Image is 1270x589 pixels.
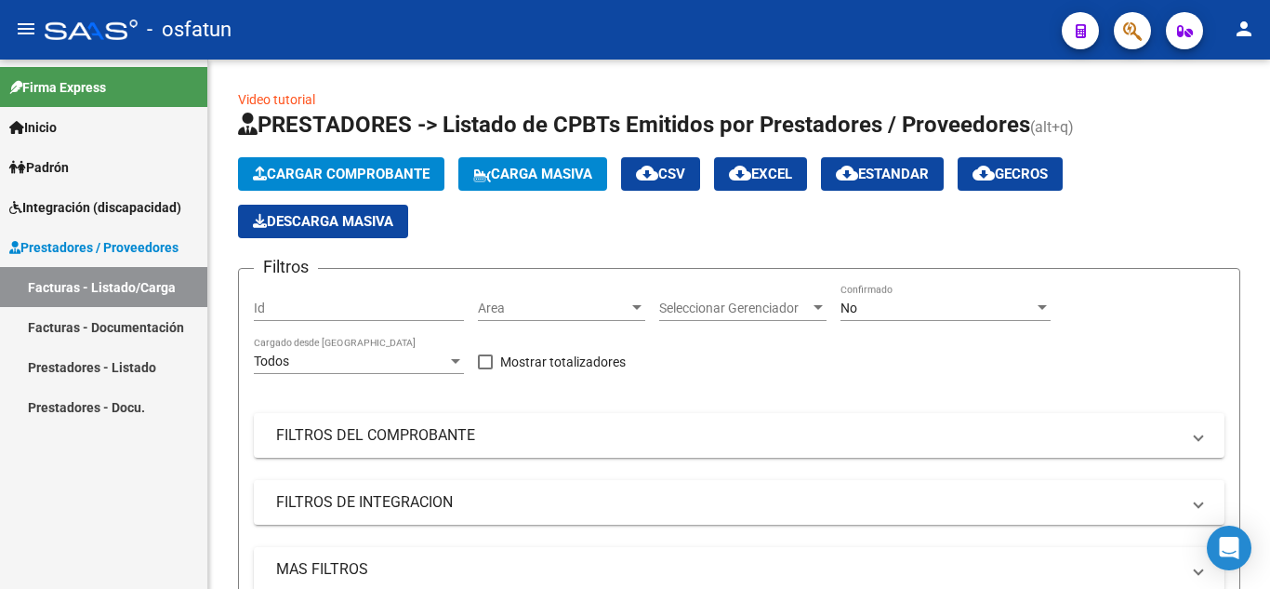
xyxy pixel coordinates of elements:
span: PRESTADORES -> Listado de CPBTs Emitidos por Prestadores / Proveedores [238,112,1030,138]
button: Descarga Masiva [238,205,408,238]
mat-expansion-panel-header: FILTROS DE INTEGRACION [254,480,1224,525]
span: Descarga Masiva [253,213,393,230]
div: Open Intercom Messenger [1207,526,1251,570]
mat-icon: cloud_download [972,162,995,184]
span: No [840,301,857,315]
mat-panel-title: MAS FILTROS [276,559,1180,580]
mat-icon: menu [15,18,37,40]
span: Prestadores / Proveedores [9,237,179,258]
span: Carga Masiva [473,166,592,182]
a: Video tutorial [238,92,315,107]
span: EXCEL [729,166,792,182]
span: Inicio [9,117,57,138]
button: Carga Masiva [458,157,607,191]
button: Cargar Comprobante [238,157,444,191]
mat-panel-title: FILTROS DEL COMPROBANTE [276,425,1180,446]
app-download-masive: Descarga masiva de comprobantes (adjuntos) [238,205,408,238]
span: Firma Express [9,77,106,98]
span: Area [478,301,628,316]
mat-expansion-panel-header: FILTROS DEL COMPROBANTE [254,413,1224,458]
button: EXCEL [714,157,807,191]
mat-icon: person [1233,18,1255,40]
span: Cargar Comprobante [253,166,430,182]
span: (alt+q) [1030,118,1074,136]
span: Estandar [836,166,929,182]
span: Integración (discapacidad) [9,197,181,218]
span: CSV [636,166,685,182]
h3: Filtros [254,254,318,280]
span: Mostrar totalizadores [500,351,626,373]
button: CSV [621,157,700,191]
mat-panel-title: FILTROS DE INTEGRACION [276,492,1180,513]
mat-icon: cloud_download [729,162,751,184]
button: Estandar [821,157,944,191]
mat-icon: cloud_download [636,162,658,184]
mat-icon: cloud_download [836,162,858,184]
span: Gecros [972,166,1048,182]
span: - osfatun [147,9,232,50]
span: Todos [254,354,289,368]
span: Seleccionar Gerenciador [659,301,810,316]
button: Gecros [958,157,1063,191]
span: Padrón [9,157,69,178]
